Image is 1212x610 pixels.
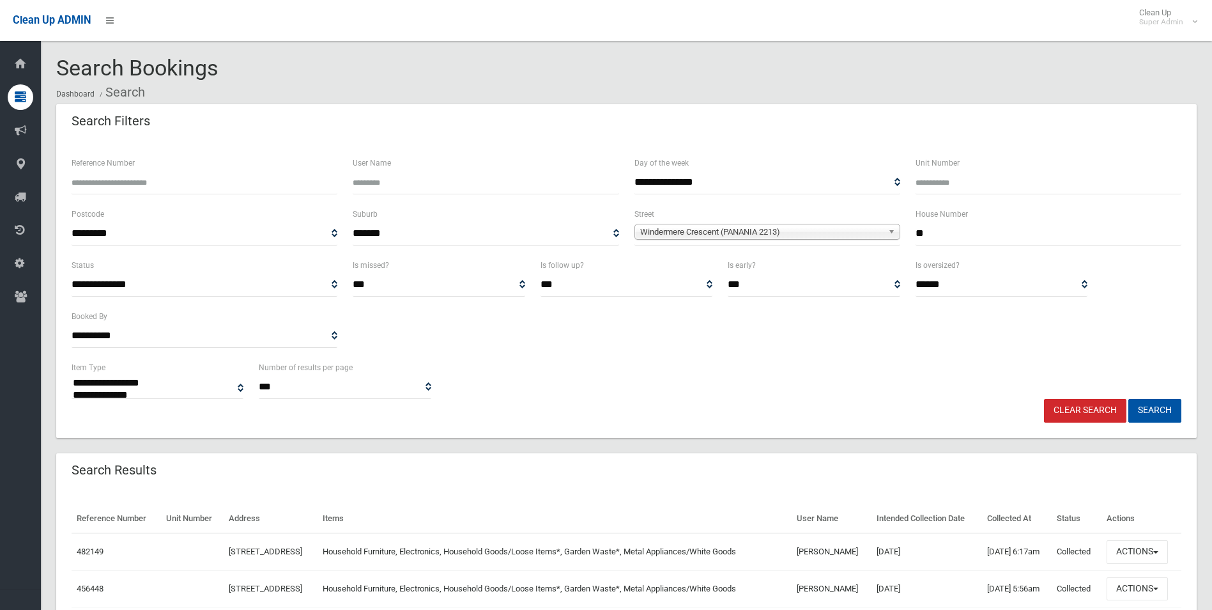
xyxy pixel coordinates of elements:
label: Is follow up? [541,258,584,272]
label: Status [72,258,94,272]
label: Reference Number [72,156,135,170]
button: Actions [1107,577,1168,601]
td: Household Furniture, Electronics, Household Goods/Loose Items*, Garden Waste*, Metal Appliances/W... [318,570,792,607]
label: User Name [353,156,391,170]
a: Dashboard [56,90,95,98]
label: Suburb [353,207,378,221]
td: [PERSON_NAME] [792,533,871,570]
label: Is missed? [353,258,389,272]
span: Windermere Crescent (PANANIA 2213) [640,224,883,240]
td: Collected [1052,570,1101,607]
td: [DATE] [871,533,981,570]
label: Day of the week [634,156,689,170]
label: House Number [916,207,968,221]
label: Postcode [72,207,104,221]
td: [DATE] [871,570,981,607]
button: Search [1128,399,1181,423]
td: [DATE] 6:17am [982,533,1052,570]
a: 482149 [77,547,104,556]
a: [STREET_ADDRESS] [229,584,302,593]
td: Collected [1052,533,1101,570]
button: Actions [1107,540,1168,564]
header: Search Results [56,458,172,483]
label: Street [634,207,654,221]
th: Address [224,504,318,533]
td: Household Furniture, Electronics, Household Goods/Loose Items*, Garden Waste*, Metal Appliances/W... [318,533,792,570]
label: Unit Number [916,156,960,170]
th: Reference Number [72,504,161,533]
span: Search Bookings [56,55,219,81]
span: Clean Up [1133,8,1196,27]
a: 456448 [77,584,104,593]
td: [PERSON_NAME] [792,570,871,607]
th: Collected At [982,504,1052,533]
li: Search [96,81,145,104]
th: User Name [792,504,871,533]
a: Clear Search [1044,399,1126,423]
td: [DATE] 5:56am [982,570,1052,607]
small: Super Admin [1139,17,1183,27]
th: Unit Number [161,504,224,533]
label: Number of results per page [259,361,353,375]
th: Actions [1101,504,1181,533]
label: Booked By [72,309,107,324]
label: Is oversized? [916,258,960,272]
header: Search Filters [56,109,165,134]
label: Item Type [72,361,105,375]
a: [STREET_ADDRESS] [229,547,302,556]
th: Items [318,504,792,533]
th: Intended Collection Date [871,504,981,533]
label: Is early? [728,258,756,272]
span: Clean Up ADMIN [13,14,91,26]
th: Status [1052,504,1101,533]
